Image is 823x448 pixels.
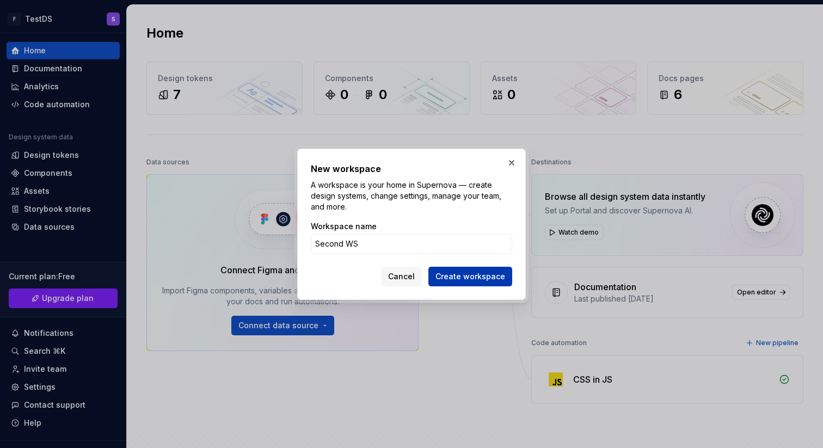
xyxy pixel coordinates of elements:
p: A workspace is your home in Supernova — create design systems, change settings, manage your team,... [311,180,512,212]
span: Cancel [388,271,415,282]
label: Workspace name [311,221,377,232]
button: Create workspace [428,267,512,286]
h2: New workspace [311,162,512,175]
span: Create workspace [435,271,505,282]
button: Cancel [381,267,422,286]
